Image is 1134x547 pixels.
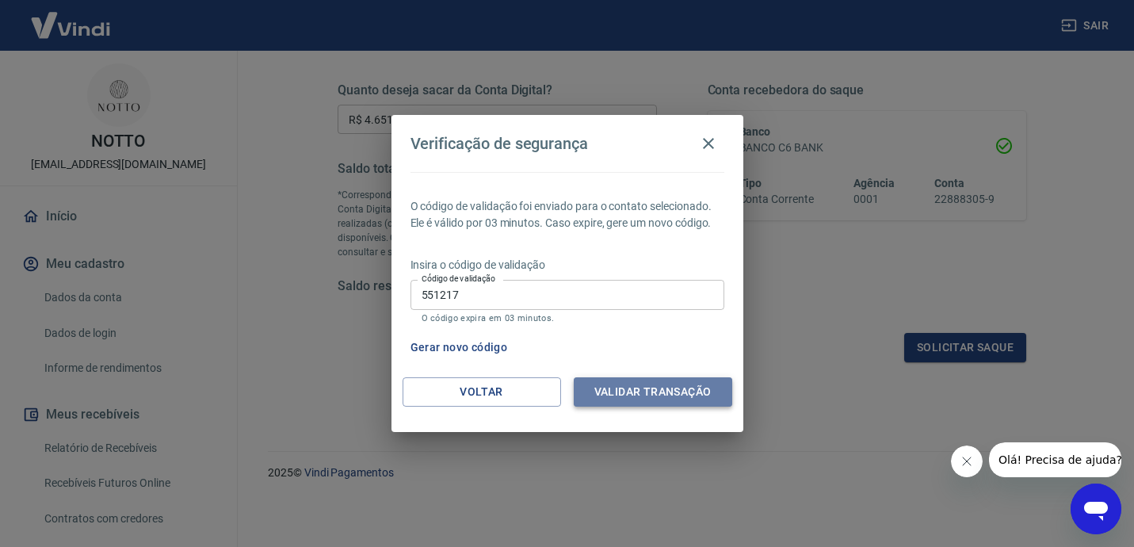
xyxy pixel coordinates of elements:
[574,377,732,407] button: Validar transação
[410,257,724,273] p: Insira o código de validação
[989,442,1121,477] iframe: Mensagem da empresa
[951,446,983,477] iframe: Fechar mensagem
[403,377,561,407] button: Voltar
[1071,484,1121,534] iframe: Botão para abrir a janela de mensagens
[422,273,495,285] label: Código de validação
[404,333,514,362] button: Gerar novo código
[410,134,589,153] h4: Verificação de segurança
[422,313,713,323] p: O código expira em 03 minutos.
[10,11,133,24] span: Olá! Precisa de ajuda?
[410,198,724,231] p: O código de validação foi enviado para o contato selecionado. Ele é válido por 03 minutos. Caso e...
